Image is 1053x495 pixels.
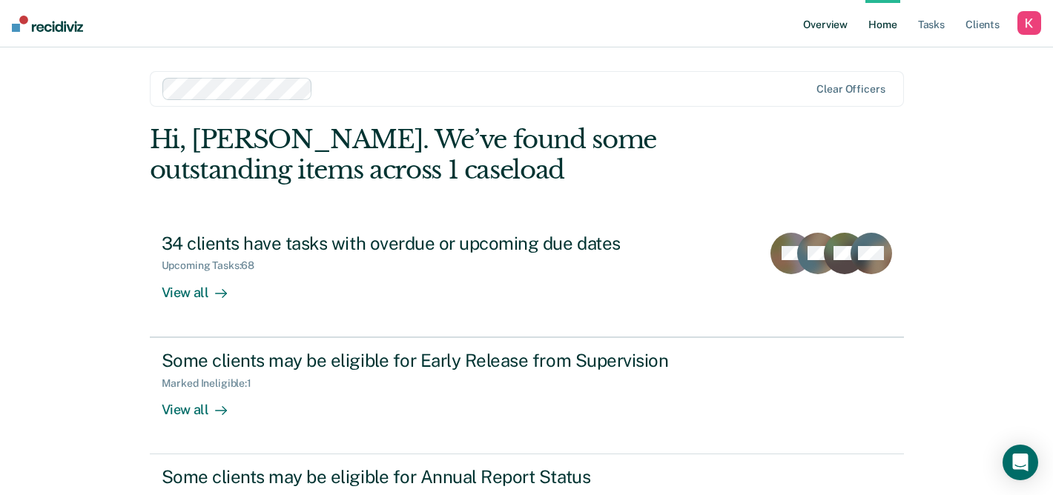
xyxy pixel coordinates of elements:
[162,272,245,301] div: View all
[162,233,682,254] div: 34 clients have tasks with overdue or upcoming due dates
[162,377,263,390] div: Marked Ineligible : 1
[150,221,904,337] a: 34 clients have tasks with overdue or upcoming due datesUpcoming Tasks:68View all
[1003,445,1038,480] div: Open Intercom Messenger
[150,124,753,185] div: Hi, [PERSON_NAME]. We’ve found some outstanding items across 1 caseload
[162,389,245,418] div: View all
[816,83,885,96] div: Clear officers
[162,466,682,488] div: Some clients may be eligible for Annual Report Status
[12,16,83,32] img: Recidiviz
[162,259,267,272] div: Upcoming Tasks : 68
[150,337,904,454] a: Some clients may be eligible for Early Release from SupervisionMarked Ineligible:1View all
[162,350,682,371] div: Some clients may be eligible for Early Release from Supervision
